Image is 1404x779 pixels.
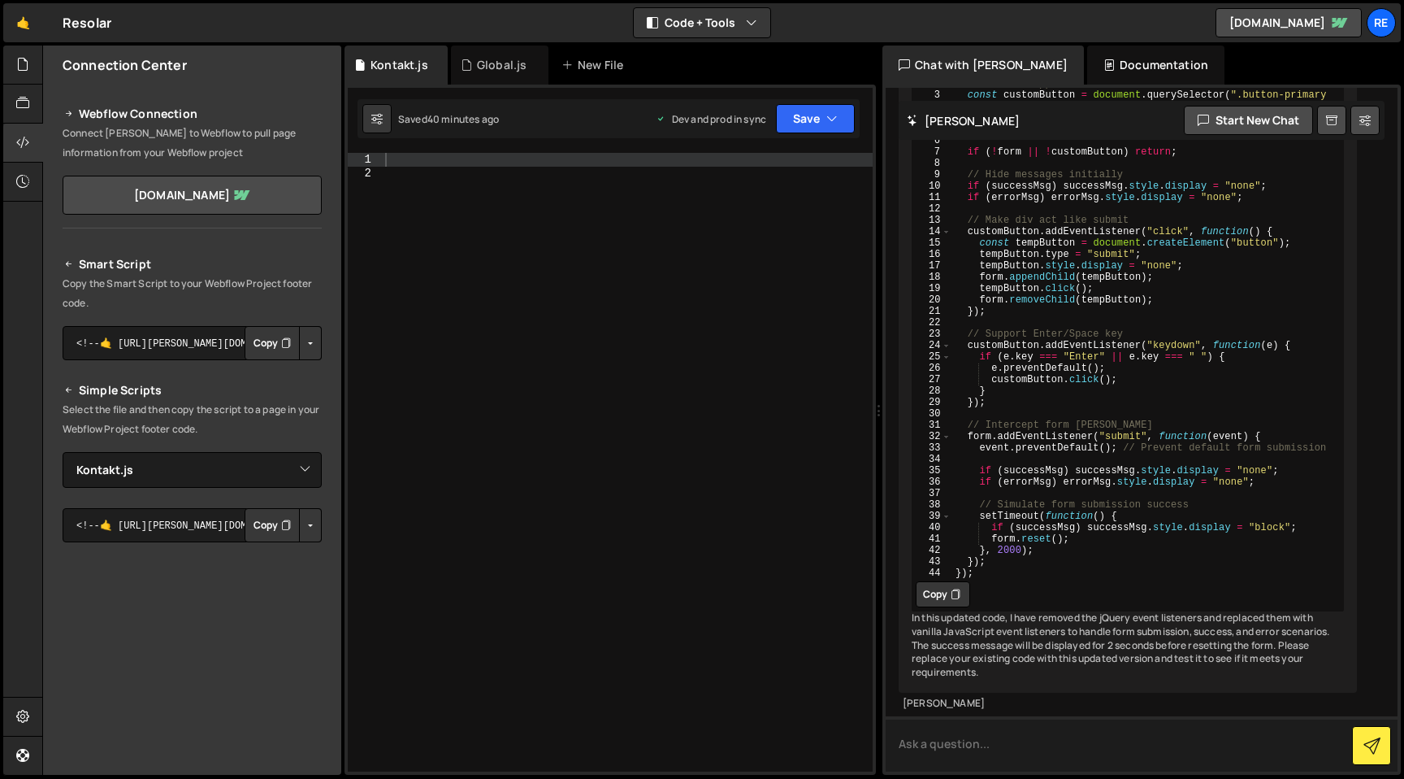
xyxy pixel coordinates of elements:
div: 22 [913,317,951,329]
div: v 4.0.25 [45,26,80,39]
div: Dev and prod in sync [656,112,766,126]
div: 34 [913,454,951,465]
div: New File [561,57,630,73]
textarea: <!--🤙 [URL][PERSON_NAME][DOMAIN_NAME]> <script>document.addEventListener("DOMContentLoaded", func... [63,326,322,360]
iframe: YouTube video player [63,569,323,716]
div: Chat with [PERSON_NAME] [882,46,1084,85]
h2: [PERSON_NAME] [907,113,1020,128]
div: 1 [348,153,382,167]
div: 30 [913,408,951,420]
a: Re [1367,8,1396,37]
div: 43 [913,556,951,568]
div: 15 [913,237,951,249]
div: 3 [913,89,951,112]
div: 38 [913,499,951,511]
div: 14 [913,226,951,237]
div: 44 [913,568,951,579]
div: 2 [348,167,382,181]
div: 37 [913,488,951,499]
div: 28 [913,385,951,397]
div: 17 [913,260,951,272]
div: Global.js [477,57,526,73]
div: 31 [913,420,951,431]
div: Documentation [1087,46,1224,85]
div: 39 [913,511,951,522]
div: 12 [913,203,951,215]
div: Resolar [63,13,111,33]
div: 32 [913,431,951,442]
div: 40 minutes ago [427,112,499,126]
div: 16 [913,249,951,260]
h2: Smart Script [63,255,322,274]
p: Copy the Smart Script to your Webflow Project footer code. [63,274,322,313]
div: 23 [913,329,951,340]
button: Copy [245,326,300,360]
p: Connect [PERSON_NAME] to Webflow to pull page information from your Webflow project [63,124,322,163]
div: Domain: [PERSON_NAME][DOMAIN_NAME] [42,42,269,55]
h2: Connection Center [63,56,187,74]
div: Keywords by Traffic [180,96,274,107]
div: 35 [913,465,951,477]
div: 19 [913,283,951,294]
img: tab_domain_overview_orange.svg [44,94,57,107]
div: Kontakt.js [370,57,428,73]
div: 33 [913,442,951,454]
div: Button group with nested dropdown [245,508,322,542]
h2: Simple Scripts [63,381,322,400]
div: 11 [913,192,951,203]
div: Button group with nested dropdown [245,326,322,360]
div: 41 [913,533,951,545]
div: 8 [913,158,951,169]
a: [DOMAIN_NAME] [1215,8,1362,37]
img: logo_orange.svg [26,26,39,39]
div: 13 [913,215,951,226]
div: 25 [913,351,951,363]
div: 24 [913,340,951,351]
button: Code + Tools [634,8,770,37]
div: 7 [913,146,951,158]
div: 29 [913,397,951,408]
button: Start new chat [1184,106,1313,135]
a: [DOMAIN_NAME] [63,176,322,215]
div: Saved [398,112,499,126]
div: 36 [913,477,951,488]
div: 10 [913,181,951,192]
textarea: <!--🤙 [URL][PERSON_NAME][DOMAIN_NAME]> <script>document.addEventListener("DOMContentLoaded", func... [63,508,322,542]
div: 9 [913,169,951,181]
div: 20 [913,294,951,306]
button: Save [776,104,855,133]
div: 6 [913,135,951,146]
img: tab_keywords_by_traffic_grey.svg [162,94,175,107]
img: website_grey.svg [26,42,39,55]
h2: Webflow Connection [63,104,322,124]
div: [PERSON_NAME] [903,697,1353,711]
div: 26 [913,363,951,374]
div: 40 [913,522,951,533]
button: Copy [916,581,970,607]
div: 42 [913,545,951,556]
div: 21 [913,306,951,317]
div: 18 [913,272,951,283]
button: Copy [245,508,300,542]
p: Select the file and then copy the script to a page in your Webflow Project footer code. [63,400,322,439]
a: 🤙 [3,3,43,42]
div: Domain Overview [62,96,145,107]
div: 27 [913,374,951,385]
